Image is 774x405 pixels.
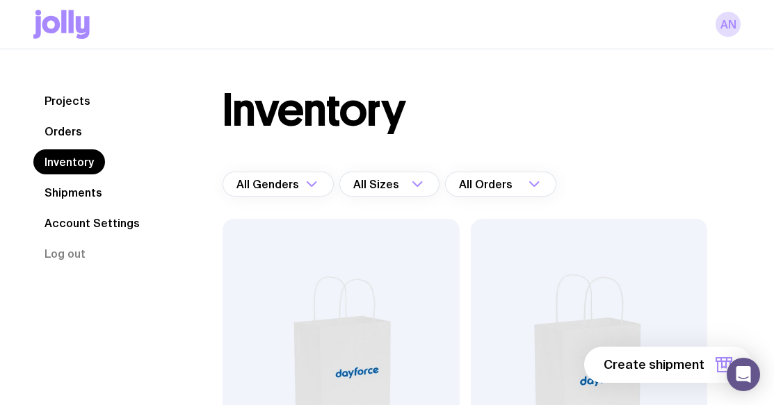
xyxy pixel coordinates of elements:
a: Shipments [33,180,113,205]
span: All Sizes [353,172,402,197]
button: Log out [33,241,97,266]
a: Projects [33,88,102,113]
span: All Orders [459,172,515,197]
a: Orders [33,119,93,144]
button: Create shipment [584,347,752,383]
div: Open Intercom Messenger [727,358,760,391]
span: Create shipment [604,356,704,373]
h1: Inventory [223,88,405,133]
a: Account Settings [33,210,151,235]
div: Search for option [445,172,556,197]
input: Search for option [402,172,408,197]
a: Inventory [33,149,105,174]
span: All Genders [236,172,302,197]
div: Search for option [223,172,334,197]
div: Search for option [339,172,440,197]
input: Search for option [515,172,524,197]
a: AN [716,12,741,37]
